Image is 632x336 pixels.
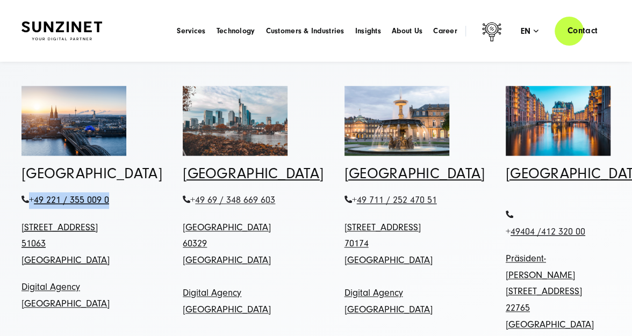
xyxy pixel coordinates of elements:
[355,26,381,36] a: Insights
[183,165,324,182] a: [GEOGRAPHIC_DATA]
[521,26,538,36] div: en
[217,26,255,36] a: Technology
[195,194,275,206] span: 49 69 / 348 669 603
[541,226,585,237] span: 412 320 00
[433,26,457,36] a: Career
[555,16,611,46] a: Contact
[21,166,126,181] h3: [GEOGRAPHIC_DATA]
[344,165,485,182] a: [GEOGRAPHIC_DATA]
[183,287,271,315] a: Digital Agency [GEOGRAPHIC_DATA]
[344,222,421,233] a: [STREET_ADDRESS]
[21,281,110,309] a: Digital Agency [GEOGRAPHIC_DATA]
[21,238,110,266] a: 51063 [GEOGRAPHIC_DATA]
[190,194,275,206] span: +
[21,222,98,233] a: [STREET_ADDRESS]
[344,86,449,156] img: Digitalagentur Stuttgart - Bild eines Brunnens in Stuttgart
[21,86,126,156] img: Bild des Kölner Doms und der Rheinbrücke - digitalagentur Köln
[29,194,34,206] span: +
[344,287,433,315] a: Digital Agency [GEOGRAPHIC_DATA]
[352,194,357,206] span: +
[265,26,344,36] a: Customers & Industries
[506,226,585,237] span: +
[392,26,422,36] a: About Us
[21,21,102,40] img: SUNZINET Full Service Digital Agentur
[506,302,594,330] a: 22765 [GEOGRAPHIC_DATA]
[183,238,271,266] a: 60329 [GEOGRAPHIC_DATA]
[34,194,109,206] span: 49 221 / 355 009 0
[506,253,582,297] a: Präsident-[PERSON_NAME][STREET_ADDRESS]
[357,194,437,206] span: 49 711 / 252 470 51
[344,238,433,266] a: 70174 [GEOGRAPHIC_DATA]
[183,86,288,156] img: Frankfurt Skyline Mit Blick über den Rhein im Herbst
[177,26,205,36] a: Services
[520,226,585,237] span: 404 /
[183,222,271,233] a: [GEOGRAPHIC_DATA]
[506,86,611,156] img: Elbe-Kanal in Hamburg - Digitalagentur hamburg
[511,226,585,237] span: 49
